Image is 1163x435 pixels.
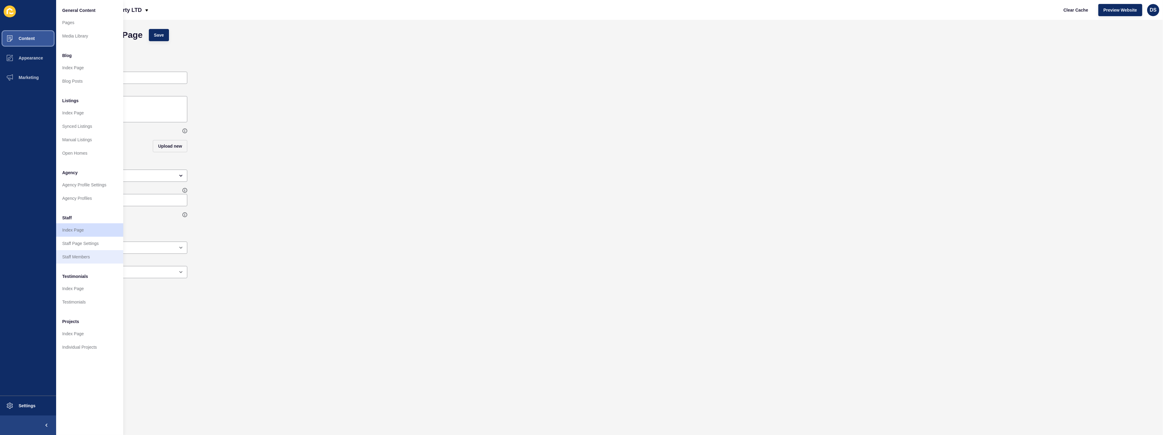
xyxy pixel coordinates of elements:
[56,192,123,205] a: Agency Profiles
[56,340,123,354] a: Individual Projects
[56,178,123,192] a: Agency Profile Settings
[1150,7,1157,13] span: DS
[56,61,123,74] a: Index Page
[62,273,88,279] span: Testimonials
[65,170,187,182] div: open menu
[56,295,123,309] a: Testimonials
[62,318,79,325] span: Projects
[158,143,182,149] span: Upload new
[56,29,123,43] a: Media Library
[1058,4,1093,16] button: Clear Cache
[65,242,187,254] div: open menu
[154,32,164,38] span: Save
[62,215,72,221] span: Staff
[56,16,123,29] a: Pages
[56,250,123,264] a: Staff Members
[62,98,79,104] span: Listings
[56,223,123,237] a: Index Page
[1104,7,1137,13] span: Preview Website
[56,282,123,295] a: Index Page
[1064,7,1088,13] span: Clear Cache
[56,237,123,250] a: Staff Page Settings
[153,140,187,152] button: Upload new
[56,327,123,340] a: Index Page
[149,29,169,41] button: Save
[62,52,72,59] span: Blog
[56,133,123,146] a: Manual Listings
[62,7,95,13] span: General Content
[56,120,123,133] a: Synced Listings
[1098,4,1142,16] button: Preview Website
[56,106,123,120] a: Index Page
[65,266,187,278] div: open menu
[62,170,78,176] span: Agency
[56,146,123,160] a: Open Homes
[56,74,123,88] a: Blog Posts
